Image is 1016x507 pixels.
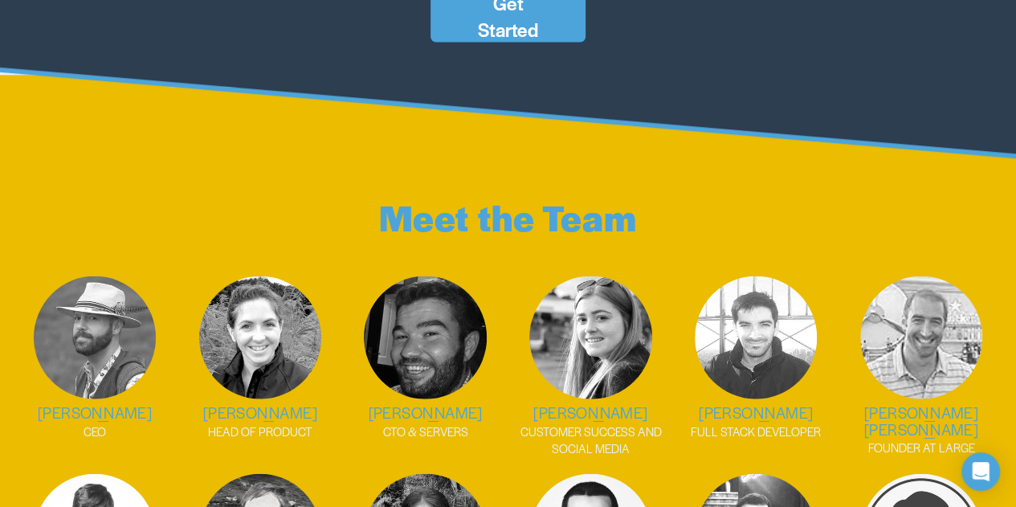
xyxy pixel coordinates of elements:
[351,423,500,441] p: CTO & SERVERS
[516,405,666,422] h2: [PERSON_NAME]
[847,440,996,457] p: FOUNDER AT LARGE
[351,405,500,422] h2: [PERSON_NAME]
[186,423,335,441] p: HEAD OF PRODUCT
[20,405,169,422] h2: [PERSON_NAME]
[961,452,1000,491] div: Open Intercom Messenger
[379,191,636,242] strong: Meet the Team
[681,405,830,422] h2: [PERSON_NAME]
[20,423,169,441] p: CEO
[186,405,335,422] h2: [PERSON_NAME]
[847,405,996,438] h2: [PERSON_NAME] [PERSON_NAME]
[681,423,830,441] p: FULL STACK DEVELOPER
[516,423,666,458] p: CUSTOMER SUCCESS AND SOCIAL MEDIA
